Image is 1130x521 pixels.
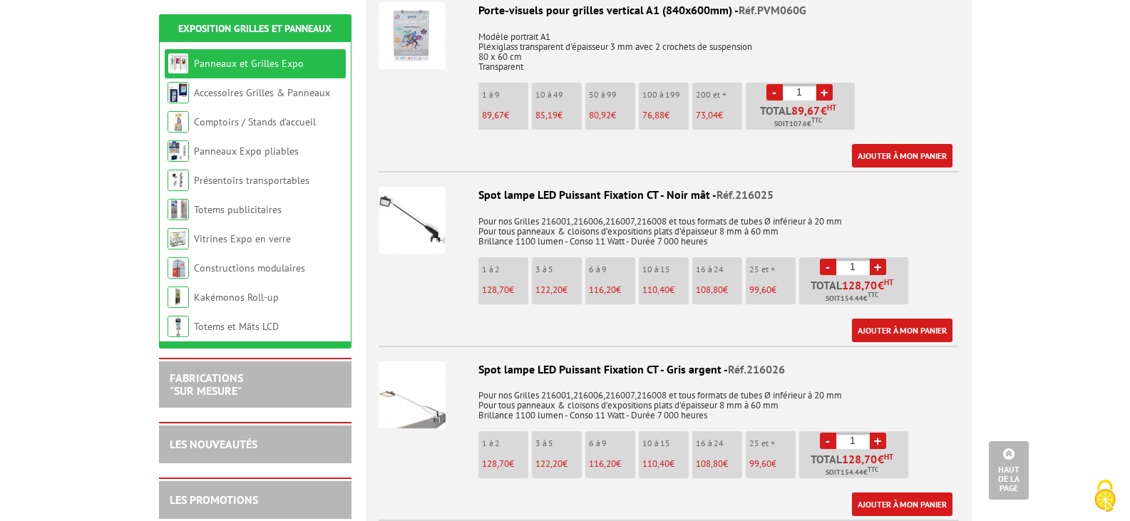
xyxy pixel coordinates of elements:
[716,187,774,202] span: Réf.216025
[535,110,582,120] p: €
[535,285,582,295] p: €
[194,174,309,187] a: Présentoirs transportables
[379,187,959,203] div: Spot lampe LED Puissant Fixation CT - Noir mât -
[170,371,243,398] a: FABRICATIONS"Sur Mesure"
[642,459,689,469] p: €
[827,103,836,113] sup: HT
[749,285,796,295] p: €
[816,84,833,100] a: +
[194,232,291,245] a: Vitrines Expo en verre
[482,458,509,470] span: 128,70
[194,320,279,333] a: Totems et Mâts LCD
[194,291,279,304] a: Kakémonos Roll-up
[852,492,952,516] a: Ajouter à mon panier
[749,459,796,469] p: €
[589,458,616,470] span: 116,20
[168,316,189,337] img: Totems et Mâts LCD
[168,140,189,162] img: Panneaux Expo pliables
[852,144,952,167] a: Ajouter à mon panier
[379,187,446,254] img: Spot lampe LED Puissant Fixation CT - Noir mât
[482,284,509,296] span: 128,70
[482,264,528,274] p: 1 à 2
[642,264,689,274] p: 10 à 15
[379,2,446,69] img: Porte-visuels pour grilles vertical A1 (840x600mm)
[589,284,616,296] span: 116,20
[642,90,689,100] p: 100 à 199
[739,3,806,17] span: Réf.PVM060G
[535,438,582,448] p: 3 à 5
[589,109,611,121] span: 80,92
[482,285,528,295] p: €
[535,90,582,100] p: 10 à 49
[826,467,878,478] span: Soit €
[696,90,742,100] p: 200 et +
[791,105,836,116] span: €
[642,109,664,121] span: 76,88
[842,279,878,291] span: 128,70
[803,279,908,304] p: Total
[842,453,878,465] span: 128,70
[482,459,528,469] p: €
[379,207,959,247] p: Pour nos Grilles 216001,216006,216007,216008 et tous formats de tubes Ø inférieur à 20 mm Pour to...
[766,84,783,100] a: -
[194,86,330,99] a: Accessoires Grilles & Panneaux
[870,433,886,449] a: +
[535,109,558,121] span: 85,19
[791,105,821,116] span: 89,67
[482,438,528,448] p: 1 à 2
[379,2,959,19] div: Porte-visuels pour grilles vertical A1 (840x600mm) -
[535,458,563,470] span: 122,20
[379,22,959,72] p: Modèle portrait A1 Plexiglass transparent d'épaisseur 3 mm avec 2 crochets de suspension 80 x 60 ...
[589,438,635,448] p: 6 à 9
[884,277,893,287] sup: HT
[842,279,893,291] span: €
[642,284,669,296] span: 110,40
[379,361,446,428] img: Spot lampe LED Puissant Fixation CT - Gris argent
[379,381,959,421] p: Pour nos Grilles 216001,216006,216007,216008 et tous formats de tubes Ø inférieur à 20 mm Pour to...
[194,57,304,70] a: Panneaux et Grilles Expo
[826,293,878,304] span: Soit €
[482,109,504,121] span: 89,67
[642,285,689,295] p: €
[696,459,742,469] p: €
[170,492,258,507] a: LES PROMOTIONS
[642,110,689,120] p: €
[774,118,822,130] span: Soit €
[168,111,189,133] img: Comptoirs / Stands d'accueil
[589,459,635,469] p: €
[696,285,742,295] p: €
[989,441,1029,500] a: Haut de la page
[749,458,771,470] span: 99,60
[696,110,742,120] p: €
[820,259,836,275] a: -
[749,105,855,130] p: Total
[841,293,863,304] span: 154.44
[642,438,689,448] p: 10 à 15
[852,319,952,342] a: Ajouter à mon panier
[170,437,257,451] a: LES NOUVEAUTÉS
[696,284,723,296] span: 108,80
[482,90,528,100] p: 1 à 9
[811,116,822,124] sup: TTC
[168,287,189,308] img: Kakémonos Roll-up
[868,291,878,299] sup: TTC
[168,228,189,249] img: Vitrines Expo en verre
[696,109,718,121] span: 73,04
[194,262,305,274] a: Constructions modulaires
[749,264,796,274] p: 25 et +
[589,90,635,100] p: 50 à 99
[168,53,189,74] img: Panneaux et Grilles Expo
[168,199,189,220] img: Totems publicitaires
[696,438,742,448] p: 16 à 24
[535,459,582,469] p: €
[803,453,908,478] p: Total
[749,284,771,296] span: 99,60
[1087,478,1123,514] img: Cookies (fenêtre modale)
[178,22,332,35] a: Exposition Grilles et Panneaux
[194,115,316,128] a: Comptoirs / Stands d'accueil
[642,458,669,470] span: 110,40
[696,458,723,470] span: 108,80
[868,465,878,473] sup: TTC
[1080,473,1130,521] button: Cookies (fenêtre modale)
[589,285,635,295] p: €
